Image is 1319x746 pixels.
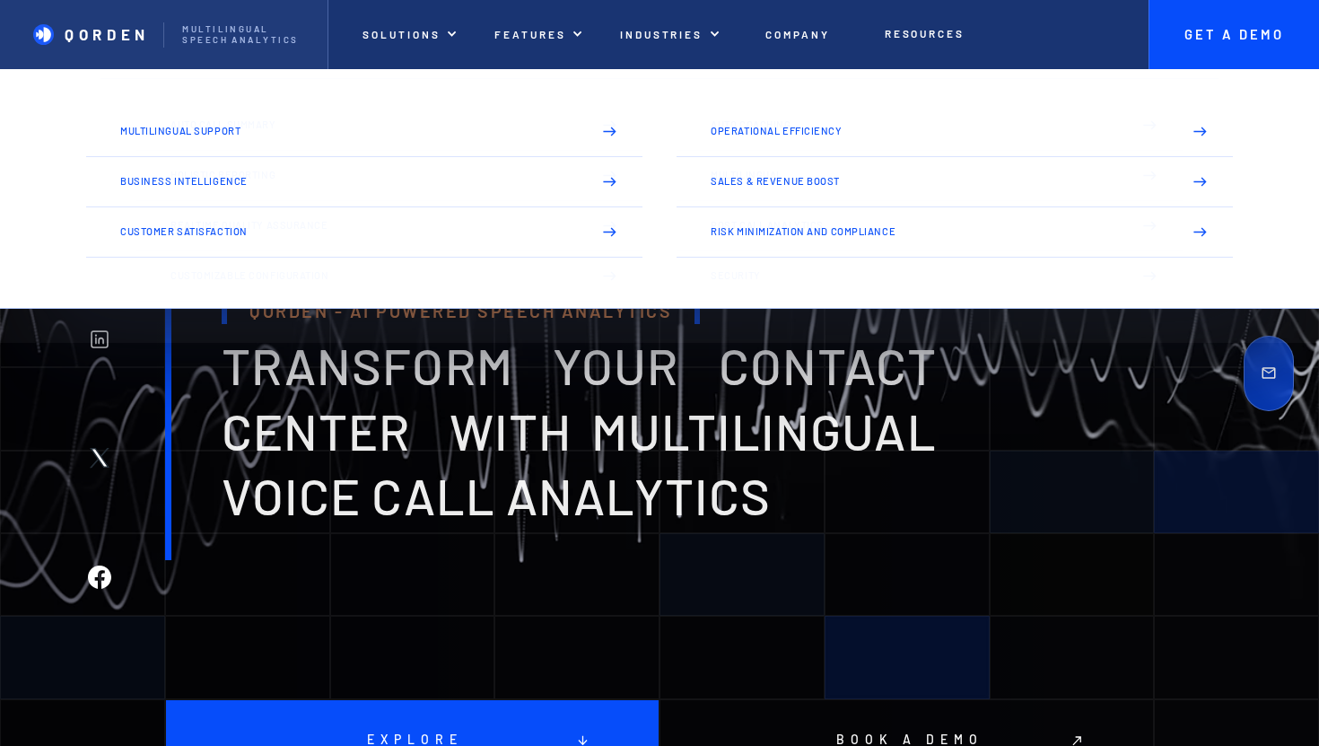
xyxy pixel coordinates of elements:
a: Auto Call Summary [136,101,642,151]
img: Twitter [88,446,111,470]
a: Realtime Quality Assurance [136,201,642,251]
img: Linkedin [88,328,111,351]
p: Auto Call Summary [170,119,577,130]
a: Customizable Configuration [136,251,642,302]
p: Company [765,28,830,40]
p: Holistic Reporting [170,170,577,180]
p: Customizable Configuration [170,270,577,281]
p: Realtime Quality Assurance [170,220,577,231]
a: Auto Coaching [677,101,1183,151]
a: Security [677,251,1183,302]
p: Security [711,270,1117,281]
p: Multilingual Speech analytics [182,24,308,46]
a: Post Call Analytics [677,201,1183,251]
p: features [494,28,566,40]
span: transform your contact center with multilingual voice Call analytics [222,335,937,526]
p: Multilingual [711,170,1117,180]
img: Facebook [88,566,111,589]
a: Multilingual [677,151,1183,201]
p: Qorden [65,25,150,43]
p: Post Call Analytics [711,220,1117,231]
p: Resources [885,27,965,39]
p: Solutions [363,28,440,40]
p: Auto Coaching [711,119,1117,130]
p: INDUSTRIES [620,28,703,40]
a: Holistic Reporting [136,151,642,201]
p: Get A Demo [1166,27,1301,43]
